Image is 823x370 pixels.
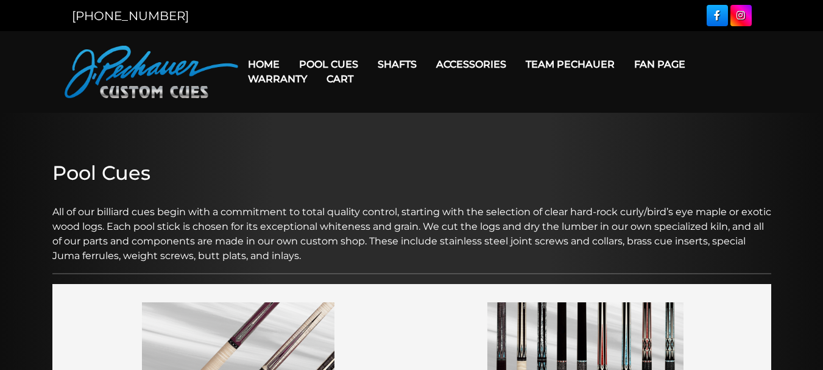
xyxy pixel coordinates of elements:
a: Home [238,49,289,80]
img: Pechauer Custom Cues [65,46,238,98]
h2: Pool Cues [52,162,771,185]
a: Fan Page [624,49,695,80]
a: Shafts [368,49,426,80]
a: Cart [317,63,363,94]
p: All of our billiard cues begin with a commitment to total quality control, starting with the sele... [52,190,771,263]
a: Warranty [238,63,317,94]
a: [PHONE_NUMBER] [72,9,189,23]
a: Accessories [426,49,516,80]
a: Team Pechauer [516,49,624,80]
a: Pool Cues [289,49,368,80]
